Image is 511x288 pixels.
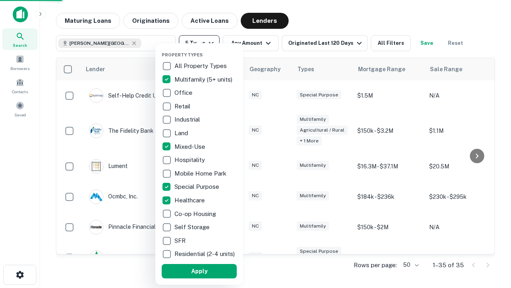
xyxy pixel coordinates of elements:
[471,198,511,237] iframe: Chat Widget
[174,128,190,138] p: Land
[174,75,234,84] p: Multifamily (5+ units)
[162,52,203,57] span: Property Types
[174,88,194,98] p: Office
[174,115,202,124] p: Industrial
[174,102,192,111] p: Retail
[174,196,206,205] p: Healthcare
[174,155,206,165] p: Hospitality
[174,169,228,178] p: Mobile Home Park
[174,222,211,232] p: Self Storage
[174,182,221,192] p: Special Purpose
[174,61,228,71] p: All Property Types
[174,209,218,219] p: Co-op Housing
[174,142,207,152] p: Mixed-Use
[174,249,236,259] p: Residential (2-4 units)
[162,264,237,278] button: Apply
[174,236,187,246] p: SFR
